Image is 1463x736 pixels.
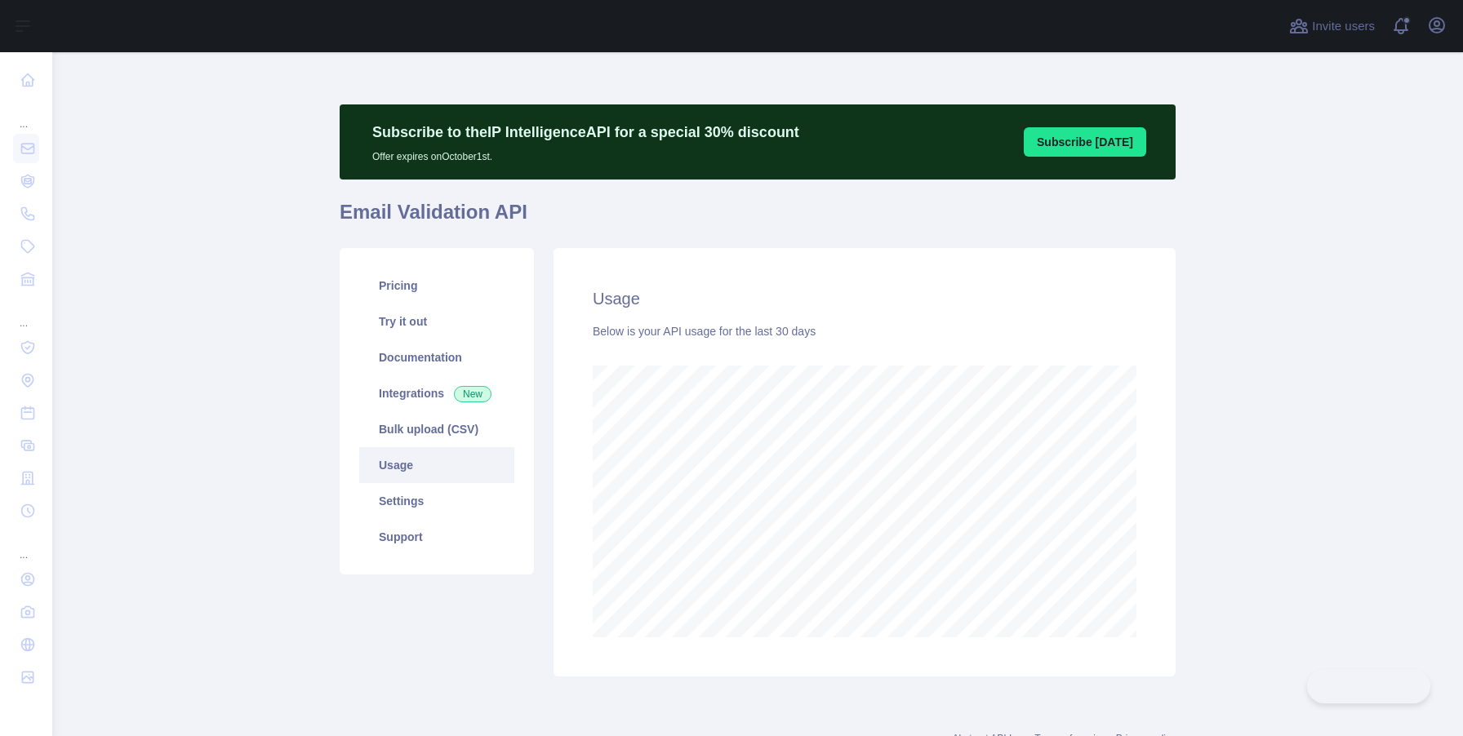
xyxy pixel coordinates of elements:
a: Pricing [359,268,514,304]
a: Documentation [359,339,514,375]
button: Invite users [1286,13,1378,39]
span: New [454,386,491,402]
div: ... [13,98,39,131]
a: Try it out [359,304,514,339]
button: Subscribe [DATE] [1024,127,1146,157]
h2: Usage [593,287,1136,310]
a: Settings [359,483,514,519]
p: Offer expires on October 1st. [372,144,799,163]
h1: Email Validation API [340,199,1176,238]
a: Support [359,519,514,555]
span: Invite users [1312,17,1375,36]
div: Below is your API usage for the last 30 days [593,323,1136,339]
a: Usage [359,447,514,483]
a: Integrations New [359,375,514,411]
div: ... [13,529,39,561]
a: Bulk upload (CSV) [359,411,514,447]
div: ... [13,297,39,330]
iframe: Toggle Customer Support [1307,669,1430,703]
p: Subscribe to the IP Intelligence API for a special 30 % discount [372,121,799,144]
